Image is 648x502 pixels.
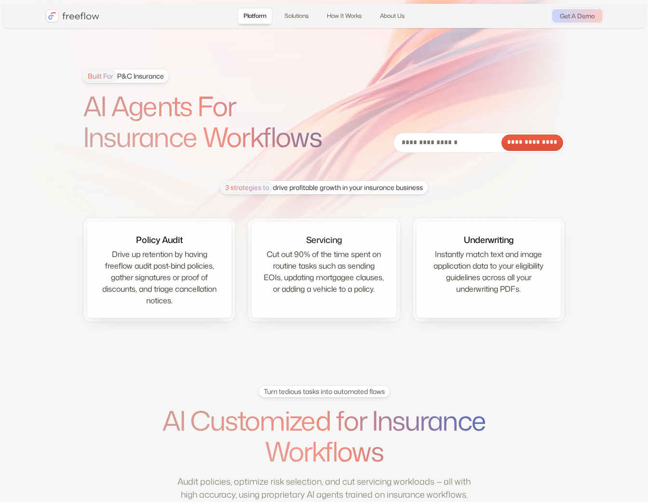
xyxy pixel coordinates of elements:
[321,8,368,24] a: How It Works
[99,248,220,306] div: Drive up retention by having freeflow audit post-bind policies, gather signatures or proof of dis...
[264,387,385,396] div: Turn tedious tasks into automated flows
[374,8,411,24] a: About Us
[172,475,476,501] p: Audit policies, optimize risk selection, and cut servicing workloads — all with high accuracy, us...
[428,248,549,295] div: Instantly match text and image application data to your eligibility guidelines across all your un...
[393,133,565,153] form: Email Form
[278,8,315,24] a: Solutions
[464,233,513,246] div: Underwriting
[221,182,273,193] span: 3 strategies to
[84,70,164,82] div: P&C Insurance
[263,248,384,295] div: Cut out 90% of the time spent on routine tasks such as sending EOIs, updating mortgagee clauses, ...
[136,233,183,246] div: Policy Audit
[221,182,423,193] div: drive profitable growth in your insurance business
[237,8,272,24] a: Platform
[306,233,342,246] div: Servicing
[84,70,117,82] span: Built For
[140,405,508,467] h1: AI Customized for Insurance Workflows
[45,9,99,23] a: home
[83,91,348,153] h1: AI Agents For Insurance Workflows
[552,9,603,23] a: Get A Demo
